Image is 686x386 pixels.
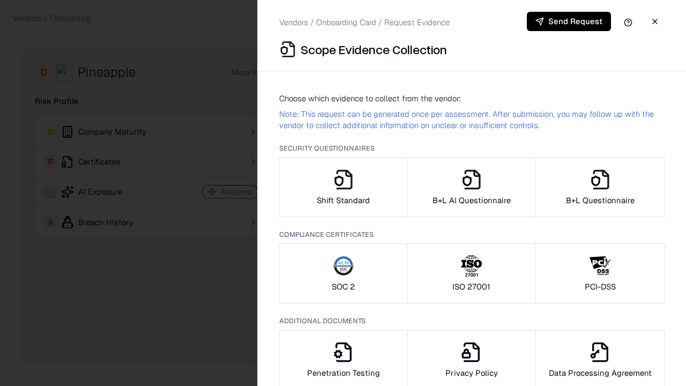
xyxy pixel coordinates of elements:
p: ISO 27001 [452,281,490,292]
p: Penetration Testing [307,367,380,378]
p: PCI-DSS [585,281,616,292]
button: PCI-DSS [535,243,665,303]
p: B+L Questionnaire [566,195,635,206]
p: Privacy Policy [445,367,498,378]
button: ISO 27001 [407,243,536,303]
p: B+L AI Questionnaire [433,195,511,206]
button: SOC 2 [279,243,408,303]
p: Additional Documents [279,316,665,325]
button: B+L AI Questionnaire [407,157,536,217]
p: Compliance Certificates [279,230,665,239]
button: B+L Questionnaire [535,157,665,217]
p: Vendors / Onboarding Card / Request Evidence [279,17,450,28]
p: Note: This request can be generated once per assessment. After submission, you may follow up with... [279,108,665,131]
p: Scope Evidence Collection [301,41,447,58]
button: Send Request [527,12,611,31]
p: Security Questionnaires [279,144,665,153]
p: Shift Standard [317,195,370,206]
p: SOC 2 [332,281,355,292]
p: Choose which evidence to collect from the vendor: [279,93,665,104]
p: Data Processing Agreement [549,367,652,378]
button: Shift Standard [279,157,408,217]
